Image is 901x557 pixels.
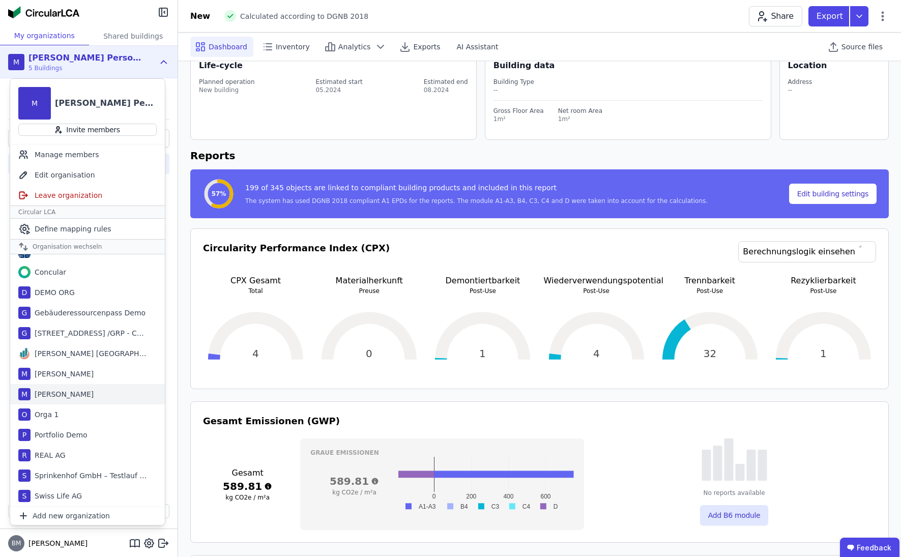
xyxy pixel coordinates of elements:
[310,449,574,457] h3: Graue Emissionen
[31,348,148,359] div: [PERSON_NAME] [GEOGRAPHIC_DATA]
[704,489,765,497] div: No reports available
[493,115,544,123] div: 1m²
[209,42,247,52] span: Dashboard
[203,275,308,287] p: CPX Gesamt
[493,60,771,72] div: Building data
[738,241,876,262] a: Berechnungslogik einsehen
[203,493,292,502] h3: kg CO2e / m²a
[31,450,66,460] div: REAL AG
[245,183,708,197] div: 199 of 345 objects are linked to compliant building products and included in this report
[413,42,440,52] span: Exports
[430,287,535,295] p: Post-Use
[28,52,146,64] div: [PERSON_NAME] Personal Org
[31,308,146,318] div: Gebäuderessourcenpass Demo
[10,165,165,185] div: Edit organisation
[18,449,31,461] div: R
[700,505,768,525] button: Add B6 module
[18,87,51,120] div: M
[457,42,499,52] span: AI Assistant
[10,185,165,206] div: Leave organization
[18,327,31,339] div: G
[493,78,763,86] div: Building Type
[430,275,535,287] p: Demontiertbarkeit
[203,467,292,479] h3: Gesamt
[8,6,79,18] img: Concular
[18,490,31,502] div: S
[558,107,602,115] div: Net room Area
[315,78,362,86] div: Estimated start
[31,491,82,501] div: Swiss Life AG
[24,538,88,548] span: [PERSON_NAME]
[203,414,876,428] h3: Gesamt Emissionen (GWP)
[789,184,877,204] button: Edit building settings
[8,54,24,70] div: M
[18,368,31,380] div: M
[212,190,226,198] span: 57%
[18,307,31,319] div: G
[203,479,292,493] h3: 589.81
[338,42,371,52] span: Analytics
[55,97,157,109] div: [PERSON_NAME] Personal Org
[18,286,31,299] div: D
[18,347,31,360] img: Kreis AG Germany
[10,144,165,165] div: Manage members
[544,275,649,287] p: Wiederverwendungspotential
[657,275,763,287] p: Trennbarkeit
[18,266,31,278] img: Concular
[31,409,59,420] div: Orga 1
[310,474,398,488] h3: 589.81
[18,388,31,400] div: M
[18,408,31,421] div: O
[31,471,148,481] div: Sprinkenhof GmbH – Testlauf Große Datei
[31,369,94,379] div: [PERSON_NAME]
[316,287,422,295] p: Preuse
[190,10,210,22] div: New
[12,540,21,546] span: BM
[89,26,178,45] div: Shared buildings
[788,78,812,86] div: Address
[33,511,110,521] span: Add new organization
[10,206,165,219] div: Circular LCA
[35,224,111,234] span: Define mapping rules
[657,287,763,295] p: Post-Use
[316,275,422,287] p: Materialherkunft
[31,287,75,298] div: DEMO ORG
[276,42,310,52] span: Inventory
[8,504,169,518] button: Add building
[18,429,31,441] div: P
[10,239,165,254] div: Organisation wechseln
[788,60,827,72] div: Location
[771,287,876,295] p: Post-Use
[245,197,708,205] div: The system has used DGNB 2018 compliant A1 EPDs for the reports. The module A1-A3, B4, C3, C4 and...
[31,328,148,338] div: [STREET_ADDRESS] /GRP - Concular Intern
[18,124,157,136] button: Invite members
[310,488,398,496] h3: kg CO2e / m²a
[544,287,649,295] p: Post-Use
[199,86,255,94] div: New building
[31,430,88,440] div: Portfolio Demo
[424,86,468,94] div: 08.2024
[28,64,146,72] span: 5 Buildings
[315,86,362,94] div: 05.2024
[424,78,468,86] div: Estimated end
[702,438,767,481] img: empty-state
[31,267,66,277] div: Concular
[240,11,368,21] span: Calculated according to DGNB 2018
[31,389,94,399] div: [PERSON_NAME]
[199,60,243,72] div: Life-cycle
[817,10,845,22] p: Export
[841,42,883,52] span: Source files
[788,86,812,94] div: --
[203,241,390,275] h3: Circularity Performance Index (CPX)
[18,470,31,482] div: S
[203,287,308,295] p: Total
[771,275,876,287] p: Rezyklierbarkeit
[493,86,763,94] div: --
[199,78,255,86] div: Planned operation
[558,115,602,123] div: 1m²
[749,6,802,26] button: Share
[493,107,544,115] div: Gross Floor Area
[190,148,889,163] h6: Reports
